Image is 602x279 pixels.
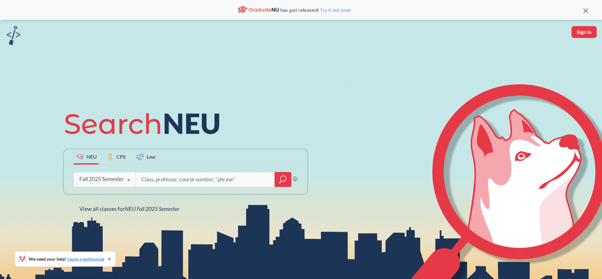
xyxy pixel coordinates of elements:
a: Leave a testimonial [68,256,104,262]
a: Try it out now! [318,7,351,13]
input: Class, professor, course number, "phrase" [141,173,270,186]
span: Law [147,153,156,160]
div: magnifying glass [275,172,291,187]
svg: magnifying glass [279,175,287,184]
span: View all classes for [79,205,179,212]
span: We need your help! [29,257,104,261]
div: Fall 2025 Semester [79,176,124,183]
button: Sign In [571,26,597,38]
span: CPS [116,153,126,160]
span: has just released! [280,7,351,13]
img: sandbox logo [6,26,21,45]
span: NEU Fall 2025 Semester [125,205,179,212]
a: sandbox logo [6,26,21,47]
span: NEU [87,153,97,160]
